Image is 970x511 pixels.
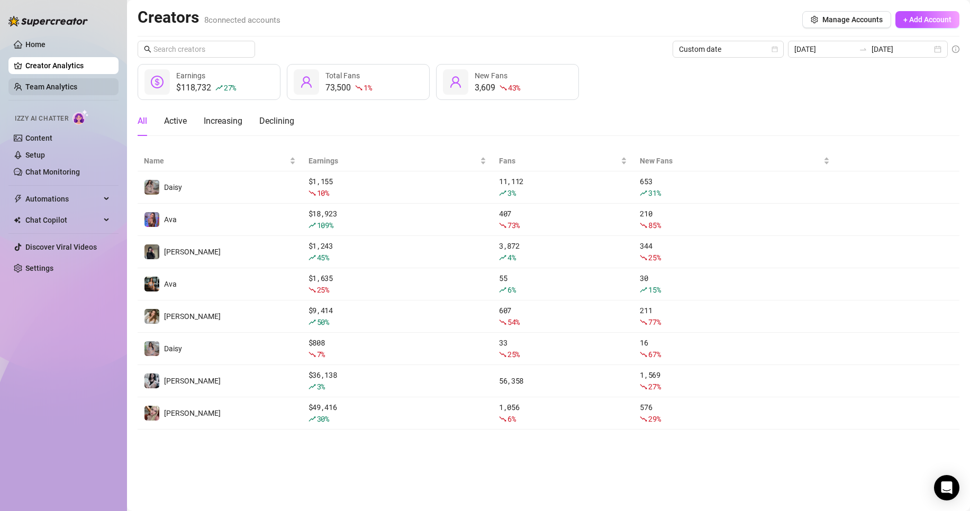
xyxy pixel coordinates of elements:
[507,188,515,198] span: 3 %
[679,41,777,57] span: Custom date
[25,134,52,142] a: Content
[640,222,647,229] span: fall
[507,317,520,327] span: 54 %
[499,318,506,326] span: fall
[772,46,778,52] span: calendar
[475,71,507,80] span: New Fans
[364,83,371,93] span: 1 %
[872,43,932,55] input: End date
[144,244,159,259] img: Anna
[309,176,486,199] div: $ 1,155
[164,312,221,321] span: [PERSON_NAME]
[640,272,830,296] div: 30
[499,254,506,261] span: rise
[449,76,462,88] span: user
[499,337,627,360] div: 33
[144,45,151,53] span: search
[317,317,329,327] span: 50 %
[144,212,159,227] img: Ava
[648,381,660,391] span: 27 %
[859,45,867,53] span: to
[144,341,159,356] img: Daisy
[302,151,493,171] th: Earnings
[204,115,242,127] div: Increasing
[499,305,627,328] div: 607
[164,215,177,224] span: Ava
[25,151,45,159] a: Setup
[822,15,883,24] span: Manage Accounts
[25,168,80,176] a: Chat Monitoring
[164,248,221,256] span: [PERSON_NAME]
[640,254,647,261] span: fall
[25,40,46,49] a: Home
[640,337,830,360] div: 16
[648,252,660,262] span: 25 %
[138,7,280,28] h2: Creators
[144,406,159,421] img: Anna
[164,344,182,353] span: Daisy
[164,115,187,127] div: Active
[25,264,53,272] a: Settings
[499,286,506,294] span: rise
[952,45,959,53] span: info-circle
[648,220,660,230] span: 85 %
[309,272,486,296] div: $ 1,635
[859,45,867,53] span: swap-right
[895,11,959,28] button: + Add Account
[317,188,329,198] span: 10 %
[903,15,951,24] span: + Add Account
[215,84,223,92] span: rise
[640,240,830,263] div: 344
[144,277,159,291] img: Ava
[640,155,821,167] span: New Fans
[633,151,836,171] th: New Fans
[144,309,159,324] img: Paige
[176,71,205,80] span: Earnings
[648,188,660,198] span: 31 %
[499,222,506,229] span: fall
[640,383,647,390] span: fall
[151,76,164,88] span: dollar-circle
[309,254,316,261] span: rise
[507,252,515,262] span: 4 %
[934,475,959,500] div: Open Intercom Messenger
[507,285,515,295] span: 6 %
[640,286,647,294] span: rise
[648,349,660,359] span: 67 %
[811,16,818,23] span: setting
[309,351,316,358] span: fall
[648,317,660,327] span: 77 %
[500,84,507,92] span: fall
[309,222,316,229] span: rise
[25,190,101,207] span: Automations
[138,151,302,171] th: Name
[499,272,627,296] div: 55
[72,109,89,125] img: AI Chatter
[164,183,182,191] span: Daisy
[648,414,660,424] span: 29 %
[325,71,360,80] span: Total Fans
[259,115,294,127] div: Declining
[640,305,830,328] div: 211
[25,57,110,74] a: Creator Analytics
[640,351,647,358] span: fall
[25,243,97,251] a: Discover Viral Videos
[224,83,236,93] span: 27 %
[499,155,619,167] span: Fans
[475,81,520,94] div: 3,609
[499,189,506,197] span: rise
[507,414,515,424] span: 6 %
[499,401,627,425] div: 1,056
[144,155,287,167] span: Name
[25,83,77,91] a: Team Analytics
[138,115,147,127] div: All
[309,286,316,294] span: fall
[508,83,520,93] span: 43 %
[317,285,329,295] span: 25 %
[317,414,329,424] span: 30 %
[300,76,313,88] span: user
[309,208,486,231] div: $ 18,923
[802,11,891,28] button: Manage Accounts
[25,212,101,229] span: Chat Copilot
[493,151,633,171] th: Fans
